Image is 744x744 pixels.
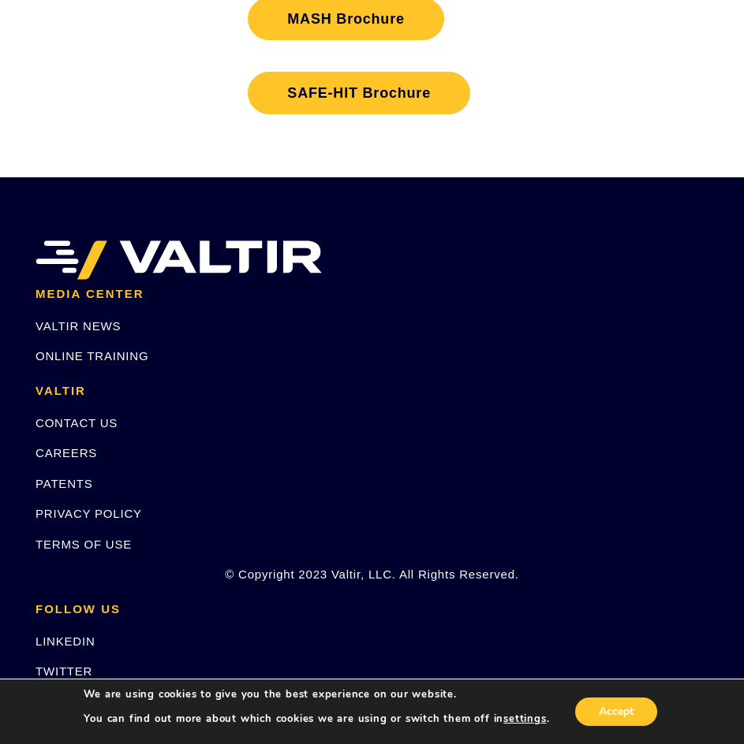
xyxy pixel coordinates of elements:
[36,634,95,648] a: LINKEDIN
[84,687,549,701] p: We are using cookies to give you the best experience on our website.
[36,446,97,459] a: CAREERS
[36,565,708,583] p: © Copyright 2023 Valtir, LLC. All Rights Reserved.
[36,385,708,398] h2: VALTIR
[36,288,708,301] h2: MEDIA CENTER
[248,72,470,114] a: SAFE-HIT Brochure
[575,697,657,726] button: Accept
[36,507,142,520] a: PRIVACY POLICY
[36,538,132,551] a: TERMS OF USE
[36,477,93,490] a: PATENTS
[503,712,546,726] button: settings
[36,349,148,363] a: ONLINE TRAINING
[36,319,121,333] a: VALTIR NEWS
[36,416,118,430] a: CONTACT US
[36,240,322,280] img: VALTIR
[36,603,708,616] h2: FOLLOW US
[84,712,549,726] p: You can find out more about which cookies we are using or switch them off in .
[36,664,92,678] a: TWITTER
